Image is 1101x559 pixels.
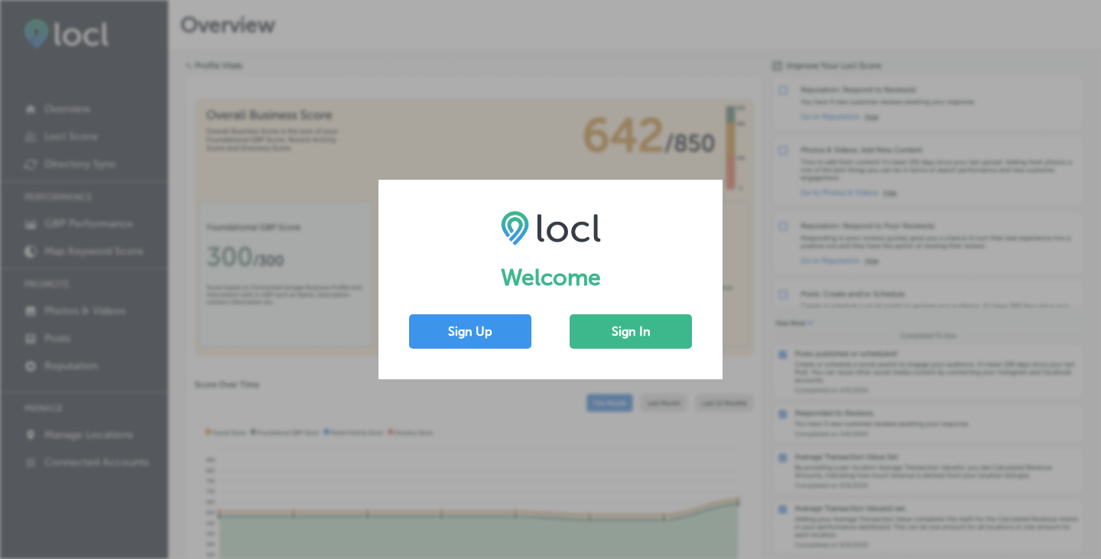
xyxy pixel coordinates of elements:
img: LOCL logo [501,210,601,245]
button: Sign In [570,314,692,349]
button: Sign Up [409,314,531,349]
h1: Welcome [409,264,692,291]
